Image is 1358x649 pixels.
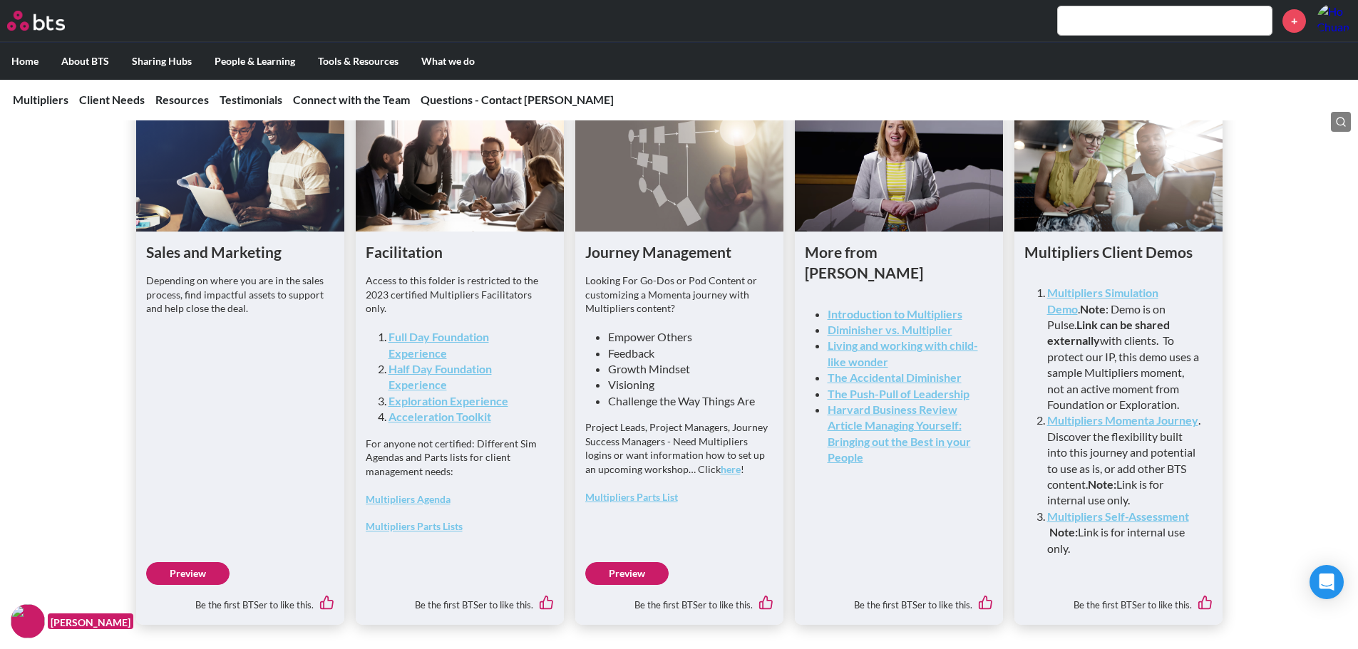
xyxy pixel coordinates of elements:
strong: Note [1080,302,1106,316]
a: Multipliers Self-Assessment [1047,509,1189,523]
label: People & Learning [203,43,307,80]
a: Introduction to Multipliers [828,307,962,321]
strong: Note: [1088,477,1116,491]
strong: Link can be shared externally [1047,318,1170,347]
label: Tools & Resources [307,43,410,80]
a: The Push-Pull of Leadership [828,387,969,400]
a: Preview [585,562,669,585]
a: Diminisher vs. Multiplier [828,323,952,336]
a: Multipliers Agenda [366,493,451,505]
a: Questions - Contact [PERSON_NAME] [421,93,614,106]
a: Resources [155,93,209,106]
a: Testimonials [220,93,282,106]
a: Profile [1317,4,1351,38]
h1: More from [PERSON_NAME] [805,242,993,284]
p: Access to this folder is restricted to the 2023 certified Multipliers Facilitators only. [366,274,554,316]
p: Project Leads, Project Managers, Journey Success Managers - Need Multipliers logins or want infor... [585,420,773,476]
label: Sharing Hubs [120,43,203,80]
a: Preview [146,562,230,585]
a: Multipliers Momenta Journey [1047,413,1198,427]
a: The Accidental Diminisher [828,370,962,384]
li: Link is for internal use only. [1047,509,1201,556]
a: Client Needs [79,93,145,106]
a: Half Day Foundation Experience [389,362,492,391]
p: Looking For Go-Dos or Pod Content or customizing a Momenta journey with Multipliers content? [585,274,773,316]
a: Exploration Experience [389,394,508,407]
div: Be the first BTSer to like this. [805,585,993,615]
li: Feedback [608,346,762,361]
a: Acceleration Toolkit [389,410,491,423]
a: Multipliers Parts Lists [366,520,463,532]
figcaption: [PERSON_NAME] [48,613,133,630]
a: Full Day Foundation Experience [389,330,489,359]
li: . Discover the flexibility built into this journey and potential to use as is, or add other BTS c... [1047,412,1201,508]
img: BTS Logo [7,11,65,31]
a: Go home [7,11,91,31]
a: Living and working with child-like wonder [828,338,978,368]
img: Ho Chuan [1317,4,1351,38]
label: About BTS [50,43,120,80]
img: F [11,604,45,638]
div: Be the first BTSer to like this. [146,585,334,615]
h1: Sales and Marketing [146,242,334,262]
li: Empower Others [608,329,762,345]
a: + [1282,9,1306,33]
li: . : Demo is on Pulse. with clients. To protect our IP, this demo uses a sample Multipliers moment... [1047,285,1201,412]
a: here [721,463,741,475]
div: Be the first BTSer to like this. [366,585,554,615]
div: Open Intercom Messenger [1310,565,1344,599]
strong: Note: [1049,525,1078,539]
p: For anyone not certified: Different Sim Agendas and Parts lists for client management needs: [366,437,554,479]
li: Visioning [608,377,762,393]
div: Be the first BTSer to like this. [1024,585,1213,615]
li: Challenge the Way Things Are [608,393,762,409]
div: Be the first BTSer to like this. [585,585,773,615]
a: Harvard Business Review Article Managing Yourself: Bringing out the Best in your People [828,403,971,464]
a: Connect with the Team [293,93,410,106]
a: Multipliers Simulation Demo [1047,286,1158,315]
h1: Journey Management [585,242,773,262]
a: Multipliers [13,93,68,106]
h1: Multipliers Client Demos [1024,242,1213,262]
p: Depending on where you are in the sales process, find impactful assets to support and help close ... [146,274,334,316]
h1: Facilitation [366,242,554,262]
label: What we do [410,43,486,80]
a: Multipliers Parts List [585,491,678,503]
li: Growth Mindset [608,361,762,377]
